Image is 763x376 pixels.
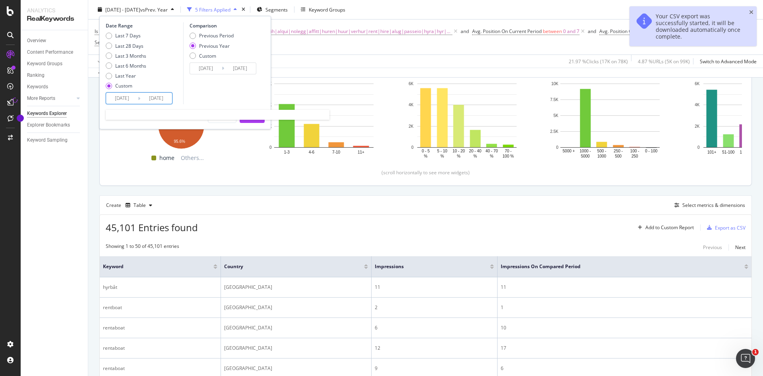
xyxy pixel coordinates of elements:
[224,324,368,331] div: [GEOGRAPHIC_DATA]
[461,28,469,35] div: and
[254,3,291,16] button: Segments
[106,72,146,79] div: Last Year
[695,103,700,107] text: 4K
[174,139,185,144] text: 95.6%
[106,32,146,39] div: Last 7 Days
[409,124,414,129] text: 2K
[735,243,746,252] button: Next
[332,150,340,154] text: 7-10
[103,284,217,291] div: hyrbåt
[103,304,217,311] div: rentboat
[635,221,694,234] button: Add to Custom Report
[501,345,748,352] div: 17
[103,324,217,331] div: rentaboat
[122,199,155,212] button: Table
[106,243,179,252] div: Showing 1 to 50 of 45,101 entries
[27,48,82,56] a: Content Performance
[27,37,46,45] div: Overview
[190,52,234,59] div: Custom
[501,263,732,270] span: Impressions On Compared Period
[27,136,82,144] a: Keyword Sampling
[106,221,198,234] span: 45,101 Entries found
[309,150,315,154] text: 4-6
[103,263,201,270] span: Keyword
[409,103,414,107] text: 4K
[106,52,146,59] div: Last 3 Months
[703,244,722,251] div: Previous
[358,150,364,154] text: 11+
[682,202,745,208] div: Select metrics & dimensions
[697,55,757,68] button: Switch to Advanced Mode
[453,149,465,153] text: 10 - 20
[630,149,639,153] text: 100 -
[27,109,82,118] a: Keywords Explorer
[588,27,596,35] button: and
[486,149,498,153] text: 40 - 70
[115,82,132,89] div: Custom
[199,52,216,59] div: Custom
[190,42,234,49] div: Previous Year
[437,149,447,153] text: 5 - 10
[106,42,146,49] div: Last 28 Days
[106,93,138,104] input: Start Date
[106,199,155,212] div: Create
[27,48,73,56] div: Content Performance
[115,42,143,49] div: Last 28 Days
[740,150,750,154] text: 16-50
[550,129,558,134] text: 2.5K
[106,62,146,69] div: Last 6 Months
[284,150,290,154] text: 1-3
[375,284,494,291] div: 11
[224,263,352,270] span: Country
[27,136,68,144] div: Keyword Sampling
[265,6,288,13] span: Segments
[461,27,469,35] button: and
[707,150,717,154] text: 101+
[735,244,746,251] div: Next
[224,63,256,74] input: End Date
[501,304,748,311] div: 1
[472,28,542,35] span: Avg. Position On Current Period
[615,154,622,158] text: 500
[269,145,272,150] text: 0
[551,82,558,86] text: 10K
[631,154,638,158] text: 250
[409,82,414,86] text: 6K
[159,153,174,163] span: home
[580,149,591,153] text: 1000 -
[27,6,81,14] div: Analytics
[556,145,558,150] text: 0
[115,72,136,79] div: Last Year
[375,324,494,331] div: 6
[224,365,368,372] div: [GEOGRAPHIC_DATA]
[115,52,146,59] div: Last 3 Months
[548,80,672,160] svg: A chart.
[501,284,748,291] div: 11
[27,94,74,103] a: More Reports
[749,10,753,15] div: close toast
[240,6,247,14] div: times
[224,284,368,291] div: [GEOGRAPHIC_DATA]
[440,154,444,158] text: %
[27,60,62,68] div: Keyword Groups
[375,263,478,270] span: Impressions
[106,82,146,89] div: Custom
[473,154,477,158] text: %
[656,13,742,40] div: Your CSV export was successfully started, it will be downloaded automatically once complete.
[95,39,122,46] span: Search Type
[184,3,240,16] button: 5 Filters Applied
[503,154,514,158] text: 100 %
[27,60,82,68] a: Keyword Groups
[115,32,141,39] div: Last 7 Days
[178,153,207,163] span: Others...
[262,80,386,160] svg: A chart.
[599,28,675,35] span: Avg. Position On Compared Period
[422,149,430,153] text: 0 - 5
[722,150,735,154] text: 51-100
[224,345,368,352] div: [GEOGRAPHIC_DATA]
[199,42,230,49] div: Previous Year
[199,32,234,39] div: Previous Period
[27,121,70,129] div: Explorer Bookmarks
[105,6,140,13] span: [DATE] - [DATE]
[115,62,146,69] div: Last 6 Months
